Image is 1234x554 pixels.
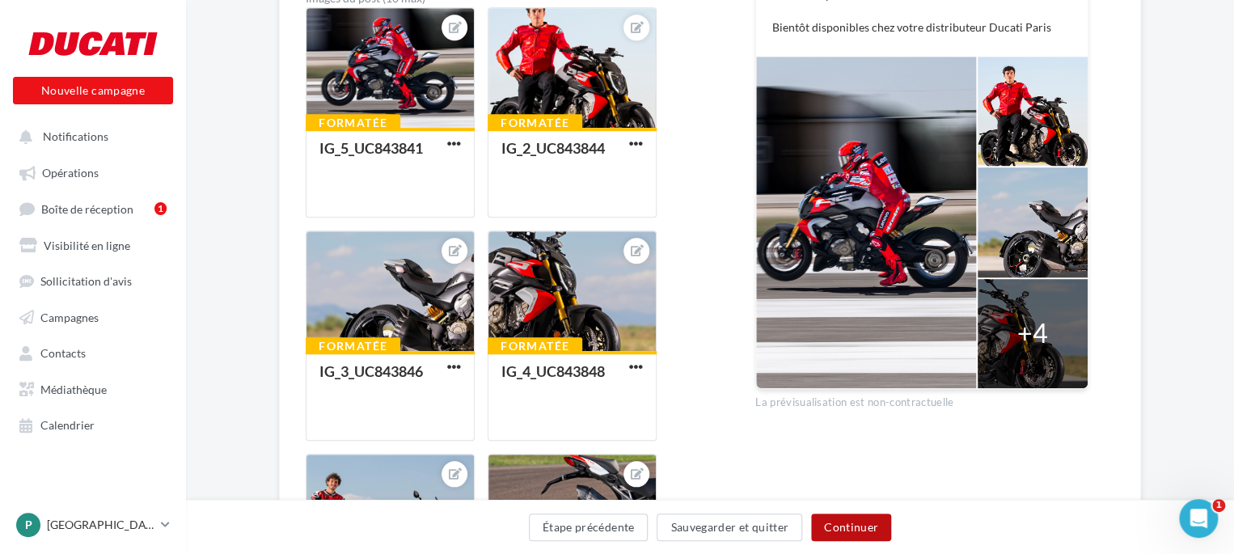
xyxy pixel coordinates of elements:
[1179,499,1218,538] iframe: Intercom live chat
[811,514,891,541] button: Continuer
[10,157,176,186] a: Opérations
[501,362,605,380] div: IG_4_UC843848
[529,514,649,541] button: Étape précédente
[755,389,1088,410] div: La prévisualisation est non-contractuelle
[10,337,176,366] a: Contacts
[306,114,400,132] div: Formatée
[1017,315,1048,352] div: +4
[25,517,32,533] span: P
[13,77,173,104] button: Nouvelle campagne
[47,517,154,533] p: [GEOGRAPHIC_DATA]
[40,418,95,432] span: Calendrier
[319,139,423,157] div: IG_5_UC843841
[40,382,107,395] span: Médiathèque
[319,362,423,380] div: IG_3_UC843846
[154,202,167,215] div: 1
[501,139,605,157] div: IG_2_UC843844
[657,514,802,541] button: Sauvegarder et quitter
[488,114,582,132] div: Formatée
[42,166,99,180] span: Opérations
[10,230,176,259] a: Visibilité en ligne
[10,193,176,223] a: Boîte de réception1
[44,238,130,252] span: Visibilité en ligne
[40,346,86,360] span: Contacts
[13,510,173,540] a: P [GEOGRAPHIC_DATA]
[10,374,176,403] a: Médiathèque
[10,409,176,438] a: Calendrier
[10,121,170,150] button: Notifications
[10,265,176,294] a: Sollicitation d'avis
[40,310,99,324] span: Campagnes
[43,129,108,143] span: Notifications
[1212,499,1225,512] span: 1
[306,337,400,355] div: Formatée
[40,274,132,288] span: Sollicitation d'avis
[41,201,133,215] span: Boîte de réception
[488,337,582,355] div: Formatée
[10,302,176,331] a: Campagnes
